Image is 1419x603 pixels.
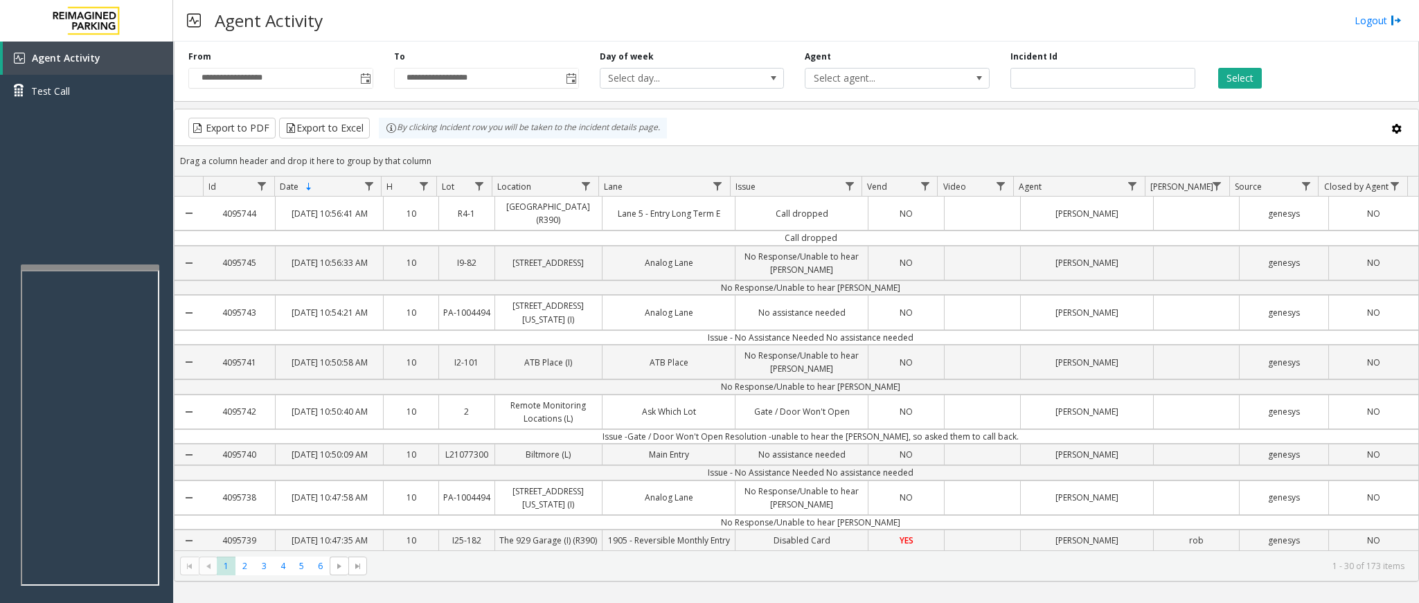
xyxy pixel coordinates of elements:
a: Source Filter Menu [1296,177,1315,195]
label: From [188,51,211,63]
span: Page 1 [217,557,235,575]
span: Toggle popup [357,69,373,88]
span: Agent Activity [32,51,100,64]
a: Lane Filter Menu [708,177,727,195]
a: Video Filter Menu [991,177,1010,195]
span: YES [900,534,913,546]
a: Id Filter Menu [253,177,271,195]
a: NO [1329,253,1418,273]
td: No Response/Unable to hear [PERSON_NAME] [203,515,1418,530]
td: Issue - No Assistance Needed No assistance needed [203,330,1418,345]
a: [PERSON_NAME] [1021,204,1153,224]
a: genesys [1240,402,1329,422]
span: NO [900,357,913,368]
a: NO [868,352,944,372]
a: [DATE] 10:47:35 AM [276,530,383,550]
a: Collapse Details [175,290,203,334]
a: Agent Activity [3,42,173,75]
span: Select agent... [805,69,952,88]
a: ATB Place (I) [495,352,603,372]
a: [PERSON_NAME] [1021,402,1153,422]
a: Collapse Details [175,241,203,285]
a: NO [868,303,944,323]
td: Call dropped [203,231,1418,245]
img: pageIcon [187,3,201,37]
button: Export to PDF [188,118,276,138]
a: NO [1329,444,1418,465]
td: Issue -Gate / Door Won't Open Resolution -unable to hear the [PERSON_NAME], so asked them to call... [203,429,1418,444]
kendo-pager-info: 1 - 30 of 173 items [375,560,1404,572]
a: No Response/Unable to hear [PERSON_NAME] [735,345,868,379]
a: [DATE] 10:50:40 AM [276,402,383,422]
img: 'icon' [14,53,25,64]
a: Closed by Agent Filter Menu [1386,177,1404,195]
a: NO [868,444,944,465]
a: The 929 Garage (I) (R390) [495,530,603,550]
button: Select [1218,68,1262,89]
a: 10 [384,530,438,550]
a: 4095740 [203,444,275,465]
a: 10 [384,444,438,465]
span: NO [900,257,913,269]
a: NO [868,487,944,507]
span: Lot [442,181,454,192]
a: NO [868,402,944,422]
span: Page 3 [255,557,274,575]
a: NO [1329,402,1418,422]
a: 10 [384,204,438,224]
a: [PERSON_NAME] [1021,253,1153,273]
a: [PERSON_NAME] [1021,444,1153,465]
a: 10 [384,402,438,422]
a: genesys [1240,204,1329,224]
a: 4095743 [203,303,275,323]
div: Drag a column header and drop it here to group by that column [175,149,1418,173]
span: Go to the next page [330,557,348,576]
a: Analog Lane [603,253,735,273]
a: 10 [384,352,438,372]
a: [STREET_ADDRESS][US_STATE] (I) [495,481,603,514]
a: genesys [1240,530,1329,550]
span: NO [1367,449,1380,460]
a: Collapse Details [175,390,203,434]
a: 4095744 [203,204,275,224]
label: Day of week [600,51,654,63]
a: I25-182 [439,530,494,550]
a: [STREET_ADDRESS][US_STATE] (I) [495,296,603,329]
a: Ask Which Lot [603,402,735,422]
a: 4095739 [203,530,275,550]
span: Page 5 [292,557,311,575]
a: [PERSON_NAME] [1021,530,1153,550]
a: 2 [439,402,494,422]
a: Collapse Details [175,439,203,470]
td: No Response/Unable to hear [PERSON_NAME] [203,280,1418,295]
a: No assistance needed [735,303,868,323]
span: Location [497,181,531,192]
a: Date Filter Menu [359,177,378,195]
a: [STREET_ADDRESS] [495,253,603,273]
td: Issue - No Assistance Needed No assistance needed [203,465,1418,480]
span: Id [208,181,216,192]
span: NO [1367,357,1380,368]
button: Export to Excel [279,118,370,138]
a: genesys [1240,303,1329,323]
a: Issue Filter Menu [840,177,859,195]
span: NO [1367,406,1380,417]
span: NO [900,406,913,417]
a: No Response/Unable to hear [PERSON_NAME] [735,246,868,280]
a: Analog Lane [603,303,735,323]
span: NO [1367,257,1380,269]
span: Source [1235,181,1262,192]
a: 4095745 [203,253,275,273]
span: Test Call [31,84,70,98]
a: NO [1329,303,1418,323]
a: No Response/Unable to hear [PERSON_NAME] [735,481,868,514]
span: Date [280,181,298,192]
span: Vend [867,181,887,192]
a: Vend Filter Menu [916,177,934,195]
div: By clicking Incident row you will be taken to the incident details page. [379,118,667,138]
a: NO [868,253,944,273]
a: Location Filter Menu [577,177,596,195]
a: [PERSON_NAME] [1021,487,1153,507]
span: Agent [1019,181,1042,192]
span: NO [1367,307,1380,318]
